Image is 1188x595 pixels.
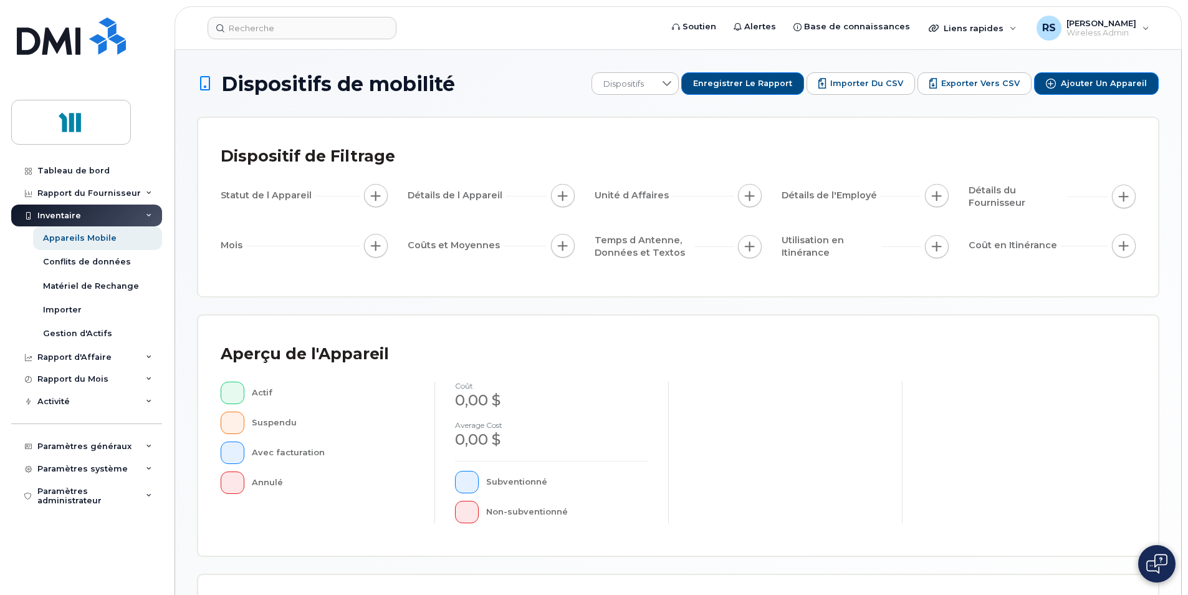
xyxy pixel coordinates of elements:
button: Enregistrer le rapport [681,72,804,95]
div: Dispositif de Filtrage [221,140,395,173]
span: Enregistrer le rapport [693,78,792,89]
div: Actif [252,382,415,404]
span: Unité d Affaires [595,189,673,202]
div: 0,00 $ [455,429,648,450]
h4: coût [455,382,648,390]
span: Coût en Itinérance [969,239,1061,252]
div: Aperçu de l'Appareil [221,338,389,370]
button: Ajouter un appareil [1034,72,1159,95]
div: 0,00 $ [455,390,648,411]
span: Statut de l Appareil [221,189,315,202]
span: Temps d Antenne, Données et Textos [595,234,694,259]
span: Dispositifs [592,73,655,95]
span: Coûts et Moyennes [408,239,504,252]
span: Détails du Fournisseur [969,184,1068,210]
div: Annulé [252,472,415,494]
span: Ajouter un appareil [1061,78,1147,89]
button: Importer du CSV [807,72,915,95]
div: Non-subventionné [486,501,649,523]
span: Détails de l'Employé [782,189,881,202]
button: Exporter vers CSV [917,72,1032,95]
span: Mois [221,239,246,252]
div: Suspendu [252,412,415,434]
span: Détails de l Appareil [408,189,506,202]
span: Importer du CSV [830,78,903,89]
div: Subventionné [486,471,649,493]
span: Exporter vers CSV [941,78,1020,89]
h4: Average cost [455,421,648,429]
span: Utilisation en Itinérance [782,234,881,259]
div: Avec facturation [252,442,415,464]
img: Open chat [1146,554,1167,574]
span: Dispositifs de mobilité [221,73,455,95]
